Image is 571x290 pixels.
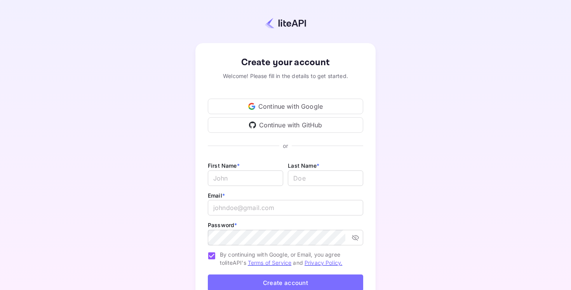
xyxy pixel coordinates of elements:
[208,162,240,169] label: First Name
[305,259,342,266] a: Privacy Policy.
[208,117,363,133] div: Continue with GitHub
[265,17,306,29] img: liteapi
[248,259,291,266] a: Terms of Service
[208,56,363,69] div: Create your account
[208,99,363,114] div: Continue with Google
[208,192,225,199] label: Email
[208,72,363,80] div: Welcome! Please fill in the details to get started.
[288,162,319,169] label: Last Name
[220,250,357,267] span: By continuing with Google, or Email, you agree to liteAPI's and
[288,170,363,186] input: Doe
[208,170,283,186] input: John
[348,231,362,245] button: toggle password visibility
[208,222,237,228] label: Password
[208,200,363,215] input: johndoe@gmail.com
